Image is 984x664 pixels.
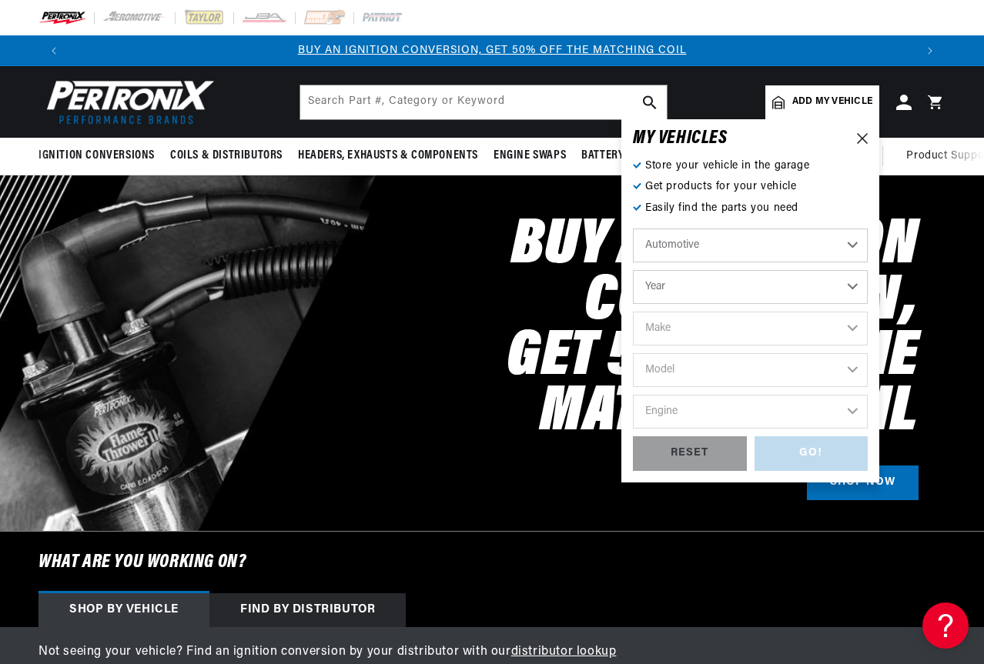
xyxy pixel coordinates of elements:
[486,138,574,174] summary: Engine Swaps
[69,42,915,59] div: Announcement
[38,593,209,627] div: Shop by vehicle
[633,179,868,195] p: Get products for your vehicle
[633,436,747,471] div: RESET
[38,138,162,174] summary: Ignition Conversions
[633,85,667,119] button: search button
[792,95,872,109] span: Add my vehicle
[300,85,667,119] input: Search Part #, Category or Keyword
[581,148,678,164] span: Battery Products
[298,148,478,164] span: Headers, Exhausts & Components
[298,45,687,56] a: BUY AN IGNITION CONVERSION, GET 50% OFF THE MATCHING COIL
[633,353,868,387] select: Model
[633,270,868,304] select: Year
[162,138,290,174] summary: Coils & Distributors
[633,131,728,146] h6: MY VEHICLE S
[807,465,919,500] a: SHOP NOW
[511,646,617,658] a: distributor lookup
[633,312,868,345] select: Make
[633,158,868,175] p: Store your vehicle in the garage
[633,395,868,429] select: Engine
[494,148,566,164] span: Engine Swaps
[574,138,686,174] summary: Battery Products
[170,148,283,164] span: Coils & Distributors
[260,219,919,441] h2: Buy an Ignition Conversion, Get 50% off the Matching Coil
[290,138,486,174] summary: Headers, Exhausts & Components
[38,642,946,662] p: Not seeing your vehicle? Find an ignition conversion by your distributor with our
[38,35,69,66] button: Translation missing: en.sections.announcements.previous_announcement
[209,593,406,627] div: Find by Distributor
[38,75,216,128] img: Pertronix
[765,85,879,119] a: Add my vehicle
[633,229,868,262] select: Ride Type
[38,148,155,164] span: Ignition Conversions
[915,35,946,66] button: Translation missing: en.sections.announcements.next_announcement
[69,42,915,59] div: 1 of 3
[633,200,868,217] p: Easily find the parts you need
